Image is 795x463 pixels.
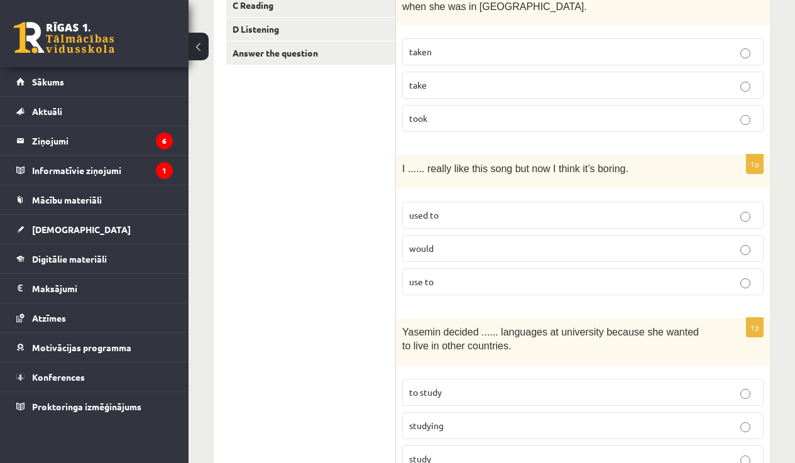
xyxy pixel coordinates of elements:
span: took [409,112,427,124]
span: Mācību materiāli [32,194,102,205]
input: use to [740,278,750,288]
span: Proktoringa izmēģinājums [32,401,141,412]
span: studying [409,420,444,431]
span: Digitālie materiāli [32,253,107,264]
span: used to [409,209,439,221]
span: Aktuāli [32,106,62,117]
span: Konferences [32,371,85,383]
a: Konferences [16,362,173,391]
a: Sākums [16,67,173,96]
a: Atzīmes [16,303,173,332]
input: take [740,82,750,92]
input: to study [740,389,750,399]
legend: Ziņojumi [32,126,173,155]
p: 1p [746,317,764,337]
span: Atzīmes [32,312,66,324]
input: studying [740,422,750,432]
a: Aktuāli [16,97,173,126]
span: to study [409,386,442,398]
legend: Informatīvie ziņojumi [32,156,173,185]
input: would [740,245,750,255]
legend: Maksājumi [32,274,173,303]
span: use to [409,276,434,287]
span: taken [409,46,432,57]
span: [DEMOGRAPHIC_DATA] [32,224,131,235]
a: Motivācijas programma [16,333,173,362]
a: Digitālie materiāli [16,244,173,273]
i: 1 [156,162,173,179]
i: 6 [156,133,173,150]
a: Answer the question [226,41,395,65]
input: taken [740,48,750,58]
span: Motivācijas programma [32,342,131,353]
a: Maksājumi [16,274,173,303]
a: Ziņojumi6 [16,126,173,155]
input: used to [740,212,750,222]
a: Informatīvie ziņojumi1 [16,156,173,185]
span: Sākums [32,76,64,87]
input: took [740,115,750,125]
span: would [409,242,434,254]
a: [DEMOGRAPHIC_DATA] [16,215,173,244]
a: Rīgas 1. Tālmācības vidusskola [14,22,114,53]
a: D Listening [226,18,395,41]
a: Proktoringa izmēģinājums [16,392,173,421]
span: Yasemin decided ...... languages at university because she wanted to live in other countries. [402,327,699,352]
span: I ...... really like this song but now I think it’s boring. [402,163,628,174]
span: take [409,79,427,90]
p: 1p [746,154,764,174]
a: Mācību materiāli [16,185,173,214]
